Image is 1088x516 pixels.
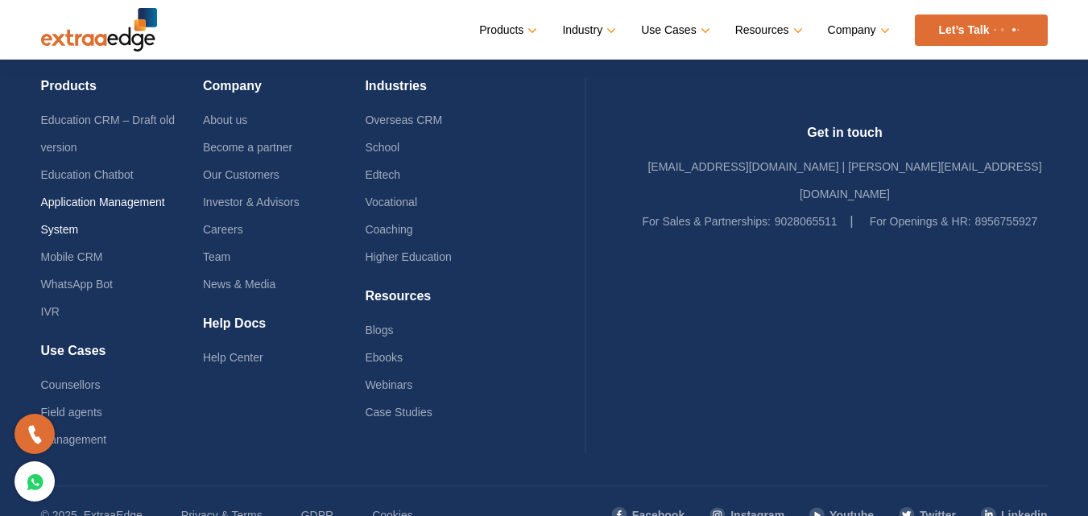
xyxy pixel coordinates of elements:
a: Team [203,250,230,263]
a: Education Chatbot [41,168,134,181]
a: Field agents [41,406,102,419]
a: Investor & Advisors [203,196,300,208]
a: Our Customers [203,168,279,181]
a: Careers [203,223,243,236]
a: News & Media [203,278,275,291]
a: IVR [41,305,60,318]
a: Coaching [365,223,412,236]
h4: Help Docs [203,316,365,344]
a: About us [203,114,247,126]
a: Application Management System [41,196,165,236]
a: Webinars [365,378,412,391]
a: Company [828,19,887,42]
a: Let’s Talk [915,14,1048,46]
a: Use Cases [641,19,706,42]
h4: Resources [365,288,527,316]
a: Help Center [203,351,263,364]
a: Case Studies [365,406,432,419]
a: Resources [735,19,800,42]
a: 8956755927 [974,215,1037,228]
a: Ebooks [365,351,403,364]
a: Higher Education [365,250,451,263]
a: [EMAIL_ADDRESS][DOMAIN_NAME] | [PERSON_NAME][EMAIL_ADDRESS][DOMAIN_NAME] [647,160,1041,200]
h4: Use Cases [41,343,203,371]
h4: Industries [365,78,527,106]
h4: Products [41,78,203,106]
a: Blogs [365,324,393,336]
h4: Get in touch [643,125,1048,153]
h4: Company [203,78,365,106]
a: Vocational [365,196,417,208]
a: Products [479,19,534,42]
a: 9028065511 [775,215,838,228]
a: Mobile CRM [41,250,103,263]
a: Industry [562,19,613,42]
a: WhatsApp Bot [41,278,114,291]
a: Management [41,433,107,446]
a: Education CRM – Draft old version [41,114,176,154]
a: School [365,141,399,154]
a: Overseas CRM [365,114,442,126]
label: For Sales & Partnerships: [643,208,772,235]
a: Become a partner [203,141,292,154]
label: For Openings & HR: [870,208,971,235]
a: Edtech [365,168,400,181]
a: Counsellors [41,378,101,391]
